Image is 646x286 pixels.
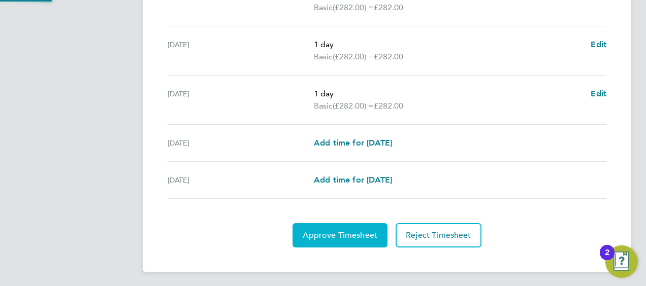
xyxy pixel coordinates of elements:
p: 1 day [314,39,583,51]
span: Basic [314,2,333,14]
span: Basic [314,51,333,63]
div: [DATE] [168,88,314,112]
button: Open Resource Center, 2 new notifications [605,245,638,278]
div: 2 [605,253,609,266]
span: £282.00 [374,101,403,111]
span: Add time for [DATE] [314,175,392,185]
p: 1 day [314,88,583,100]
div: [DATE] [168,174,314,186]
span: (£282.00) = [333,101,374,111]
a: Edit [591,88,606,100]
div: [DATE] [168,137,314,149]
span: Edit [591,40,606,49]
span: (£282.00) = [333,52,374,61]
span: (£282.00) = [333,3,374,12]
a: Edit [591,39,606,51]
button: Reject Timesheet [396,223,481,247]
span: £282.00 [374,3,403,12]
button: Approve Timesheet [293,223,387,247]
span: Edit [591,89,606,98]
span: Add time for [DATE] [314,138,392,148]
a: Add time for [DATE] [314,174,392,186]
div: [DATE] [168,39,314,63]
a: Add time for [DATE] [314,137,392,149]
span: Basic [314,100,333,112]
span: Reject Timesheet [406,230,471,240]
span: Approve Timesheet [303,230,377,240]
span: £282.00 [374,52,403,61]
